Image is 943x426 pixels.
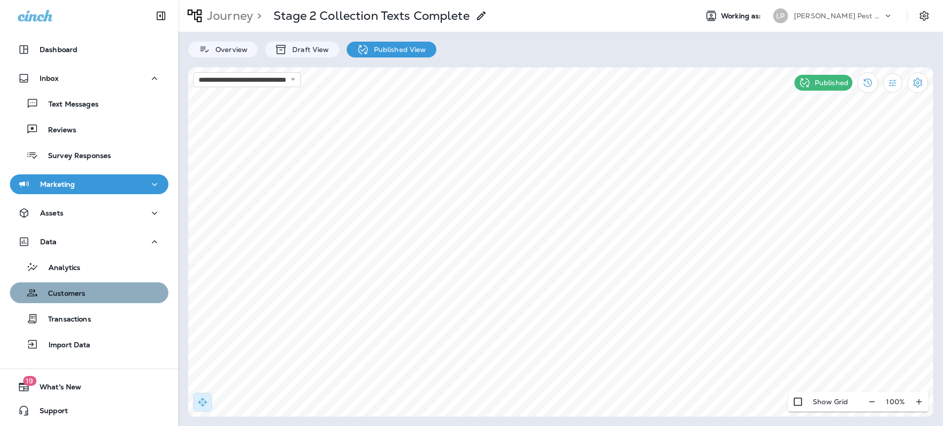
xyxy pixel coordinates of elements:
[40,46,77,53] p: Dashboard
[38,152,111,161] p: Survey Responses
[10,308,168,329] button: Transactions
[40,238,57,246] p: Data
[23,376,36,386] span: 19
[39,100,99,109] p: Text Messages
[10,282,168,303] button: Customers
[10,232,168,252] button: Data
[907,72,928,93] button: Settings
[147,6,175,26] button: Collapse Sidebar
[203,8,253,23] p: Journey
[210,46,248,53] p: Overview
[10,174,168,194] button: Marketing
[10,119,168,140] button: Reviews
[10,401,168,421] button: Support
[10,334,168,355] button: Import Data
[773,8,788,23] div: LP
[40,74,58,82] p: Inbox
[38,126,76,135] p: Reviews
[794,12,883,20] p: [PERSON_NAME] Pest Control
[38,315,91,324] p: Transactions
[38,289,85,299] p: Customers
[369,46,426,53] p: Published View
[40,209,63,217] p: Assets
[253,8,262,23] p: >
[273,8,470,23] p: Stage 2 Collection Texts Complete
[10,145,168,165] button: Survey Responses
[815,79,848,87] p: Published
[30,383,81,395] span: What's New
[39,341,91,350] p: Import Data
[39,264,80,273] p: Analytics
[10,68,168,88] button: Inbox
[10,40,168,59] button: Dashboard
[886,398,905,406] p: 100 %
[721,12,763,20] span: Working as:
[10,377,168,397] button: 19What's New
[40,180,75,188] p: Marketing
[30,407,68,419] span: Support
[10,93,168,114] button: Text Messages
[813,398,848,406] p: Show Grid
[287,46,329,53] p: Draft View
[10,203,168,223] button: Assets
[857,72,878,93] button: View Changelog
[883,73,902,93] button: Filter Statistics
[10,257,168,277] button: Analytics
[915,7,933,25] button: Settings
